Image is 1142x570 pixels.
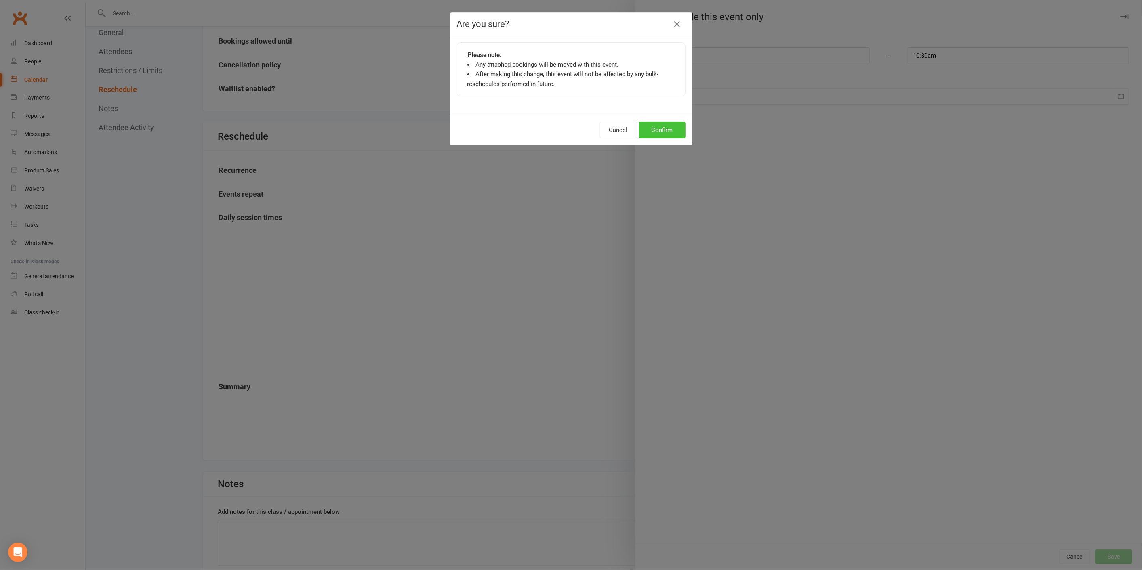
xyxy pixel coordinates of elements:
[8,543,27,562] div: Open Intercom Messenger
[600,122,637,138] button: Cancel
[467,60,675,69] li: Any attached bookings will be moved with this event.
[468,50,502,60] strong: Please note:
[467,69,675,89] li: After making this change, this event will not be affected by any bulk-reschedules performed in fu...
[671,18,684,31] button: Close
[457,19,686,29] h4: Are you sure?
[639,122,686,138] button: Confirm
